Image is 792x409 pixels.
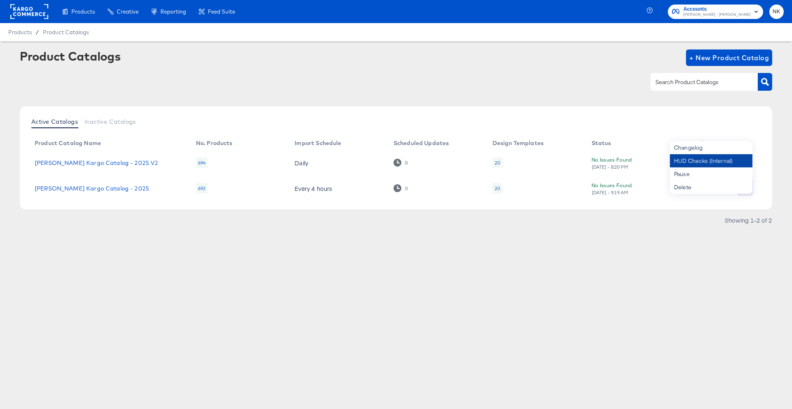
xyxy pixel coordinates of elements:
[405,186,408,191] div: 0
[654,78,742,87] input: Search Product Catalogs
[773,7,780,16] span: NK
[20,49,120,63] div: Product Catalogs
[394,159,408,167] div: 0
[495,185,500,192] div: 20
[670,154,752,167] div: HUD Checks (Internal)
[196,140,233,146] div: No. Products
[394,184,408,192] div: 0
[35,140,101,146] div: Product Catalog Name
[196,183,207,194] div: 692
[71,8,95,15] span: Products
[495,160,500,166] div: 20
[670,167,752,181] div: Pause
[31,118,78,125] span: Active Catalogs
[35,185,149,192] a: [PERSON_NAME] Kargo Catalog - 2025
[686,49,772,66] button: + New Product Catalog
[117,8,139,15] span: Creative
[43,29,89,35] a: Product Catalogs
[585,137,684,150] th: Status
[684,12,751,18] span: [PERSON_NAME] - [PERSON_NAME]
[35,160,158,166] a: [PERSON_NAME] Kargo Catalog - 2025 V2
[769,5,784,19] button: NK
[689,52,769,63] span: + New Product Catalog
[684,137,731,150] th: Action
[32,29,43,35] span: /
[724,217,772,223] div: Showing 1–2 of 2
[288,150,387,176] td: Daily
[670,181,752,194] div: Delete
[493,140,544,146] div: Design Templates
[493,157,502,168] div: 20
[731,137,762,150] th: More
[684,5,751,14] span: Accounts
[208,8,235,15] span: Feed Suite
[295,140,341,146] div: Import Schedule
[85,118,136,125] span: Inactive Catalogs
[196,157,207,168] div: 694
[160,8,186,15] span: Reporting
[8,29,32,35] span: Products
[394,140,449,146] div: Scheduled Updates
[493,183,502,194] div: 20
[670,141,752,154] div: Changelog
[288,176,387,201] td: Every 4 hours
[668,5,763,19] button: Accounts[PERSON_NAME] - [PERSON_NAME]
[405,160,408,166] div: 0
